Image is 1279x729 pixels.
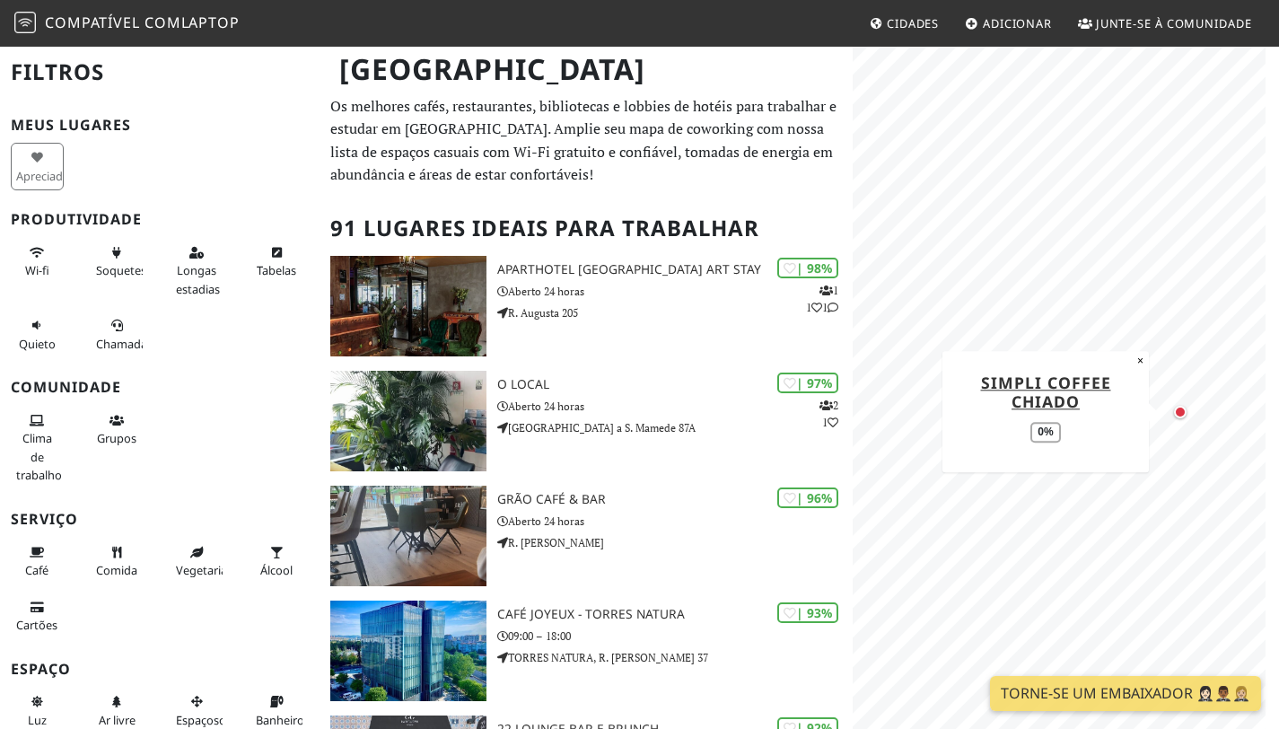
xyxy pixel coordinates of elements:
font: Ar livre [99,712,136,728]
font: Wi-fi [25,262,49,278]
font: Filtros [11,57,104,86]
font: 1 [806,301,811,314]
button: Grupos [91,406,144,453]
font: 2 [833,399,838,412]
div: Em geral, você gosta de trabalhar aqui? [777,602,838,623]
font: Aparthotel [GEOGRAPHIC_DATA] Art Stay [497,260,761,277]
span: Área externa [99,712,136,728]
span: Mesas de grupo [97,430,136,446]
button: Tabelas [250,238,303,285]
div: 0% [1030,422,1060,443]
font: Álcool [260,562,293,578]
font: Serviço [11,509,78,529]
font: Espaçoso [176,712,226,728]
div: Marcador de mapa [1169,401,1191,423]
font: Compatível com [45,13,181,32]
button: Close popup [1132,351,1149,371]
font: Quieto [19,336,56,352]
font: Comida [96,562,137,578]
a: Grão Café & Bar | 96% Grão Café & Bar Aberto 24 horas R. [PERSON_NAME] [320,486,853,586]
font: Clima de trabalho [16,430,62,483]
div: Em geral, você gosta de trabalhar aqui? [777,258,838,278]
font: Banheiro [256,712,304,728]
font: [GEOGRAPHIC_DATA] a S. Mamede 87A [508,421,696,435]
font: TORRES NATURA, R. [PERSON_NAME] 37 [508,651,708,664]
a: O LOCAL | 97% 21 O LOCAL Aberto 24 horas [GEOGRAPHIC_DATA] a S. Mamede 87A [320,371,853,471]
a: Aparthotel Lisbon Art Stay | 98% 111 Aparthotel [GEOGRAPHIC_DATA] Art Stay Aberto 24 horas R. Aug... [320,256,853,356]
img: O LOCAL [330,371,486,471]
span: Cartões de crédito [16,617,57,633]
font: Aberto 24 horas [508,285,584,298]
font: Junte-se à comunidade [1096,15,1252,31]
button: Quieto [11,311,64,358]
img: Aparthotel Lisbon Art Stay [330,256,486,356]
font: Luz [28,712,47,728]
font: 1 [822,416,828,429]
font: Café Joyeux - Torres Natura [497,605,685,622]
div: Em geral, você gosta de trabalhar aqui? [777,373,838,393]
button: Wi-fi [11,238,64,285]
font: Cidades [887,15,939,31]
font: Grupos [97,430,136,446]
font: laptop [181,13,240,32]
a: Café Joyeux - Torres Natura | 93% Café Joyeux - Torres Natura 09:00 – 18:00 TORRES NATURA, R. [PE... [320,601,853,701]
font: 91 lugares ideais para trabalhar [330,213,759,242]
font: | 98% [796,259,832,277]
font: Aberto 24 horas [508,514,584,528]
font: Aberto 24 horas [508,400,584,413]
font: Comunidade [11,377,121,397]
font: [GEOGRAPHIC_DATA] [339,49,645,88]
font: Grão Café & Bar [497,490,606,507]
button: Vegetariano [171,538,223,585]
font: 1 [833,284,838,297]
a: Adicionar [958,7,1059,40]
a: Compatível com laptop Compatível comlaptop [14,8,242,40]
button: Chamadas [91,311,144,358]
font: Soquetes [96,262,146,278]
button: Café [11,538,64,585]
img: Café Joyeux - Torres Natura [330,601,486,701]
button: Comida [91,538,144,585]
a: Junte-se à comunidade [1071,7,1259,40]
button: Álcool [250,538,303,585]
a: Simpli Coffee Chiado [981,372,1111,412]
button: Cartões [11,593,64,640]
font: Torne-se um Embaixador 🤵🏻‍♀️🤵🏾‍♂️🤵🏼‍♀️ [1001,683,1250,703]
font: R. Augusta 205 [508,306,578,320]
font: R. [PERSON_NAME] [508,536,604,549]
font: Meus lugares [11,115,131,135]
button: Longas estadias [171,238,223,303]
span: Chamadas de vídeo/áudio [96,336,153,352]
span: Mesas adequadas para o trabalho [257,262,296,278]
font: 09:00 – 18:00 [508,629,571,643]
font: Adicionar [983,15,1052,31]
font: Tabelas [257,262,296,278]
font: Produtividade [11,209,142,229]
img: Grão Café & Bar [330,486,486,586]
span: Luz natural [28,712,47,728]
font: Vegetariano [176,562,241,578]
font: Cartões [16,617,57,633]
button: Soquetes [91,238,144,285]
font: Chamadas [96,336,153,352]
font: | 93% [796,604,832,621]
font: O LOCAL [497,375,549,392]
font: Café [25,562,48,578]
div: Em geral, você gosta de trabalhar aqui? [777,487,838,508]
a: Cidades [862,7,946,40]
font: Longas estadias [176,262,220,296]
span: Wi-Fi estável [25,262,49,278]
img: Compatível com laptop [14,12,36,33]
font: Espaço [11,659,71,679]
font: | 97% [796,374,832,391]
font: 1 [822,301,828,314]
a: Torne-se um Embaixador 🤵🏻‍♀️🤵🏾‍♂️🤵🏼‍♀️ [990,676,1261,711]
